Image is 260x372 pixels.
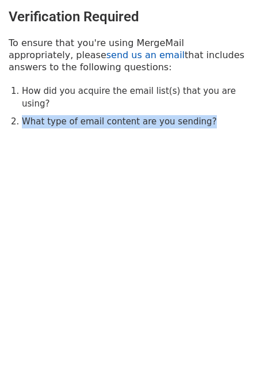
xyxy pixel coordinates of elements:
[22,115,251,128] li: What type of email content are you sending?
[9,9,251,25] h3: Verification Required
[9,37,251,73] p: To ensure that you're using MergeMail appropriately, please that includes answers to the followin...
[22,85,251,111] li: How did you acquire the email list(s) that you are using?
[202,317,260,372] iframe: Chat Widget
[106,50,185,60] a: send us an email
